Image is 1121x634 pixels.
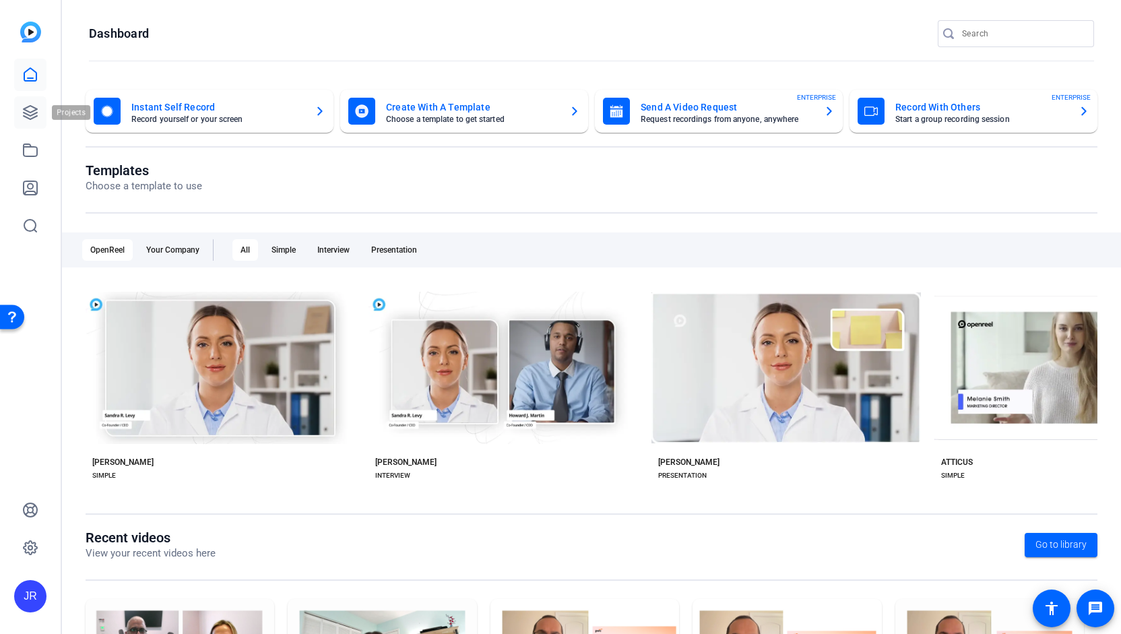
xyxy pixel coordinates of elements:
mat-card-title: Create With A Template [386,99,558,115]
div: Simple [263,239,304,261]
div: Presentation [363,239,425,261]
p: View your recent videos here [86,546,216,561]
button: Record With OthersStart a group recording sessionENTERPRISE [850,90,1097,133]
div: Your Company [138,239,207,261]
p: Choose a template to use [86,179,202,194]
div: All [232,239,258,261]
div: PRESENTATION [658,470,707,481]
div: ATTICUS [941,457,973,468]
a: Go to library [1025,533,1097,557]
button: Instant Self RecordRecord yourself or your screen [86,90,333,133]
mat-card-title: Instant Self Record [131,99,304,115]
span: ENTERPRISE [1052,92,1091,102]
mat-card-title: Send A Video Request [641,99,813,115]
mat-icon: message [1087,600,1103,616]
mat-card-title: Record With Others [895,99,1068,115]
div: Projects [52,104,94,121]
span: ENTERPRISE [797,92,836,102]
div: INTERVIEW [375,470,410,481]
div: Interview [309,239,358,261]
div: [PERSON_NAME] [375,457,437,468]
input: Search [962,26,1083,42]
h1: Dashboard [89,26,149,42]
span: Go to library [1035,538,1087,552]
h1: Templates [86,162,202,179]
div: SIMPLE [941,470,965,481]
mat-card-subtitle: Choose a template to get started [386,115,558,123]
div: JR [14,580,46,612]
button: Create With A TemplateChoose a template to get started [340,90,588,133]
img: blue-gradient.svg [20,22,41,42]
div: OpenReel [82,239,133,261]
div: [PERSON_NAME] [92,457,154,468]
mat-card-subtitle: Start a group recording session [895,115,1068,123]
mat-icon: accessibility [1044,600,1060,616]
button: Send A Video RequestRequest recordings from anyone, anywhereENTERPRISE [595,90,843,133]
h1: Recent videos [86,530,216,546]
div: [PERSON_NAME] [658,457,719,468]
mat-card-subtitle: Record yourself or your screen [131,115,304,123]
mat-card-subtitle: Request recordings from anyone, anywhere [641,115,813,123]
div: SIMPLE [92,470,116,481]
